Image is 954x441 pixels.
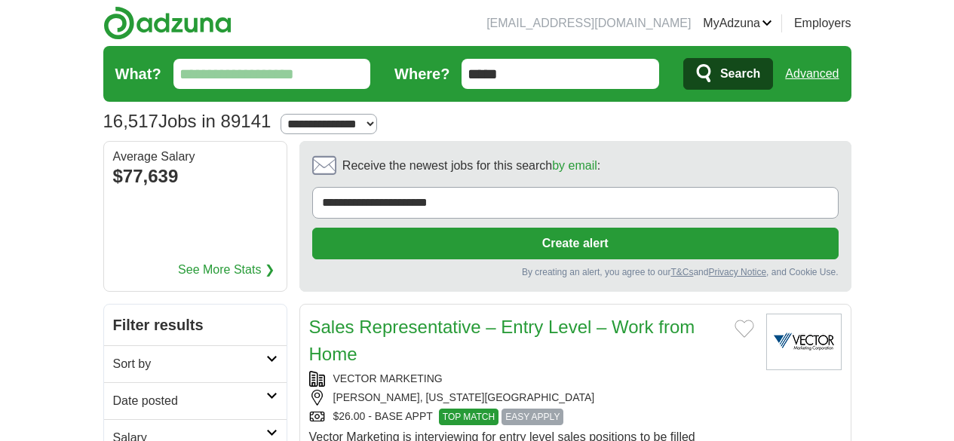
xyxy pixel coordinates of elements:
[113,355,266,373] h2: Sort by
[312,265,839,279] div: By creating an alert, you agree to our and , and Cookie Use.
[794,14,851,32] a: Employers
[708,267,766,277] a: Privacy Notice
[178,261,275,279] a: See More Stats ❯
[309,317,695,364] a: Sales Representative – Entry Level – Work from Home
[703,14,772,32] a: MyAdzuna
[104,382,287,419] a: Date posted
[103,111,271,131] h1: Jobs in 89141
[115,63,161,85] label: What?
[103,6,232,40] img: Adzuna logo
[683,58,773,90] button: Search
[309,409,754,425] div: $26.00 - BASE APPT
[785,59,839,89] a: Advanced
[333,372,443,384] a: VECTOR MARKETING
[113,392,266,410] h2: Date posted
[104,305,287,345] h2: Filter results
[720,59,760,89] span: Search
[552,159,597,172] a: by email
[394,63,449,85] label: Where?
[309,390,754,406] div: [PERSON_NAME], [US_STATE][GEOGRAPHIC_DATA]
[312,228,839,259] button: Create alert
[766,314,842,370] img: Vector Marketing logo
[103,108,158,135] span: 16,517
[113,151,278,163] div: Average Salary
[439,409,498,425] span: TOP MATCH
[502,409,563,425] span: EASY APPLY
[486,14,691,32] li: [EMAIL_ADDRESS][DOMAIN_NAME]
[342,157,600,175] span: Receive the newest jobs for this search :
[113,163,278,190] div: $77,639
[735,320,754,338] button: Add to favorite jobs
[104,345,287,382] a: Sort by
[670,267,693,277] a: T&Cs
